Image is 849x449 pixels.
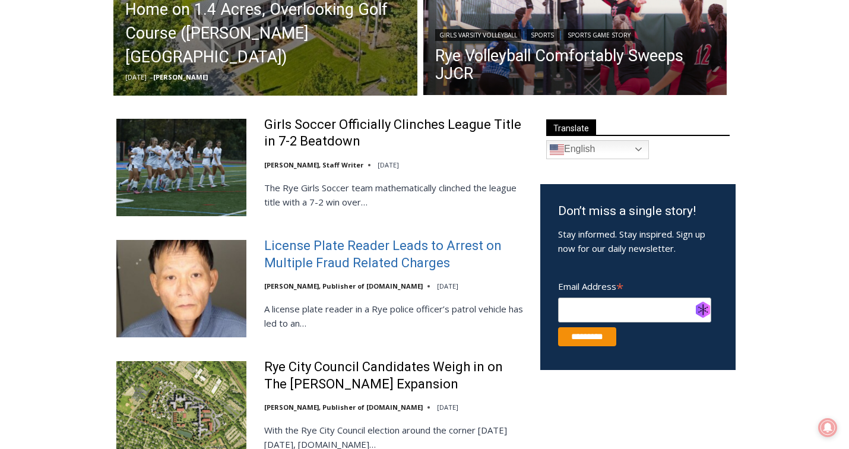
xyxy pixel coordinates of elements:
[558,274,711,296] label: Email Address
[558,227,718,255] p: Stay informed. Stay inspired. Sign up now for our daily newsletter.
[435,27,715,41] div: | |
[116,240,246,337] img: License Plate Reader Leads to Arrest on Multiple Fraud Related Charges
[435,47,715,83] a: Rye Volleyball Comfortably Sweeps JJCR
[150,72,153,81] span: –
[264,181,525,209] p: The Rye Girls Soccer team mathematically clinched the league title with a 7-2 win over…
[550,143,564,157] img: en
[264,403,423,412] a: [PERSON_NAME], Publisher of [DOMAIN_NAME]
[153,72,208,81] a: [PERSON_NAME]
[437,282,458,290] time: [DATE]
[546,140,649,159] a: English
[264,238,525,271] a: License Plate Reader Leads to Arrest on Multiple Fraud Related Charges
[264,116,525,150] a: Girls Soccer Officially Clinches League Title in 7-2 Beatdown
[558,202,718,221] h3: Don’t miss a single story!
[116,119,246,216] img: Girls Soccer Officially Clinches League Title in 7-2 Beatdown
[527,29,558,41] a: Sports
[437,403,458,412] time: [DATE]
[264,282,423,290] a: [PERSON_NAME], Publisher of [DOMAIN_NAME]
[264,160,363,169] a: [PERSON_NAME], Staff Writer
[546,119,596,135] span: Translate
[264,359,525,393] a: Rye City Council Candidates Weigh in on The [PERSON_NAME] Expansion
[125,72,147,81] time: [DATE]
[563,29,635,41] a: Sports Game Story
[378,160,399,169] time: [DATE]
[264,302,525,330] p: A license plate reader in a Rye police officer’s patrol vehicle has led to an…
[435,29,521,41] a: Girls Varsity Volleyball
